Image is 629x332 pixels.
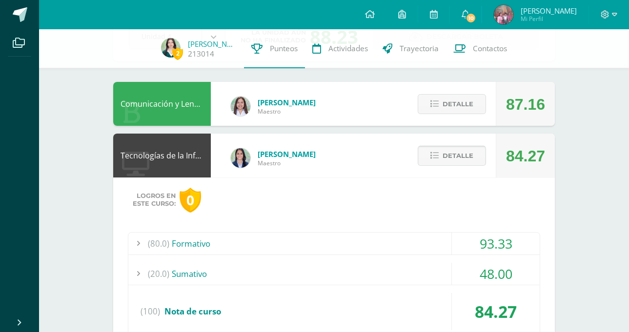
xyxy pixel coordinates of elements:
span: 2 [172,47,183,59]
div: 84.27 [452,293,540,330]
span: (100) [141,293,160,330]
img: 7489ccb779e23ff9f2c3e89c21f82ed0.png [231,148,250,168]
div: 84.27 [506,134,545,178]
span: Maestro [258,159,316,167]
div: 93.33 [452,233,540,254]
div: Formativo [128,233,540,254]
div: Tecnologías de la Información y la Comunicación 4 [113,134,211,177]
span: 10 [466,13,476,23]
span: Nota de curso [164,306,221,317]
span: (80.0) [148,233,169,254]
span: Logros en este curso: [133,192,176,208]
span: Detalle [443,95,473,113]
span: [PERSON_NAME] [258,149,316,159]
span: Trayectoria [400,43,439,54]
div: 87.16 [506,82,545,126]
a: Actividades [305,29,375,68]
span: Contactos [473,43,507,54]
span: [PERSON_NAME] [258,98,316,107]
img: 220c076b6306047aa4ad45b7e8690726.png [494,5,513,24]
button: Detalle [418,94,486,114]
a: [PERSON_NAME] [188,39,237,49]
a: Punteos [244,29,305,68]
div: Sumativo [128,263,540,285]
img: 6cc98f2282567af98d954e4206a18671.png [161,38,181,58]
a: 213014 [188,49,214,59]
a: Trayectoria [375,29,446,68]
button: Detalle [418,146,486,166]
span: Detalle [443,147,473,165]
a: Contactos [446,29,514,68]
span: Mi Perfil [521,15,577,23]
span: (20.0) [148,263,169,285]
div: 48.00 [452,263,540,285]
span: Maestro [258,107,316,116]
span: [PERSON_NAME] [521,6,577,16]
img: acecb51a315cac2de2e3deefdb732c9f.png [231,97,250,116]
div: 0 [180,188,201,213]
span: Punteos [270,43,298,54]
span: Actividades [328,43,368,54]
div: Comunicación y Lenguaje L3 Inglés 4 [113,82,211,126]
